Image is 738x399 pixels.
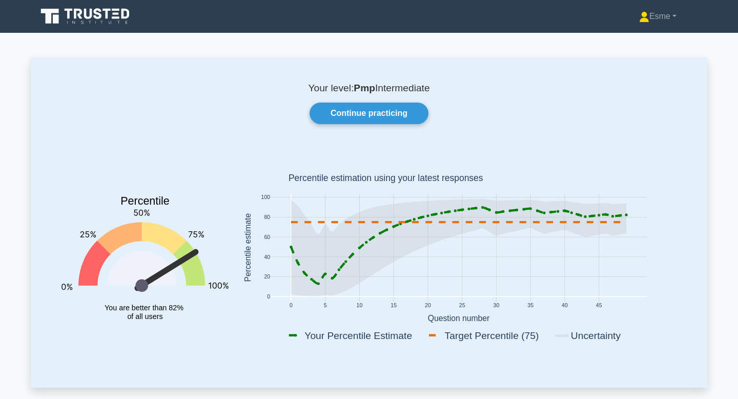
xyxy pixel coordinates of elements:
[324,303,327,309] text: 5
[614,6,701,27] a: Esme
[264,215,270,221] text: 80
[494,303,500,309] text: 30
[289,173,483,184] text: Percentile estimation using your latest responses
[357,303,363,309] text: 10
[243,213,252,282] text: Percentile estimate
[391,303,397,309] text: 15
[459,303,465,309] text: 25
[425,303,431,309] text: 20
[428,314,490,323] text: Question number
[267,294,270,300] text: 0
[562,303,568,309] text: 40
[127,312,162,321] tspan: of all users
[310,103,428,124] a: Continue practicing
[261,195,271,201] text: 100
[596,303,602,309] text: 45
[264,274,270,280] text: 20
[264,234,270,240] text: 60
[290,303,293,309] text: 0
[527,303,534,309] text: 35
[55,82,683,94] p: Your level: Intermediate
[264,254,270,260] text: 40
[354,83,375,93] b: Pmp
[105,304,183,312] tspan: You are better than 82%
[120,195,170,208] text: Percentile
